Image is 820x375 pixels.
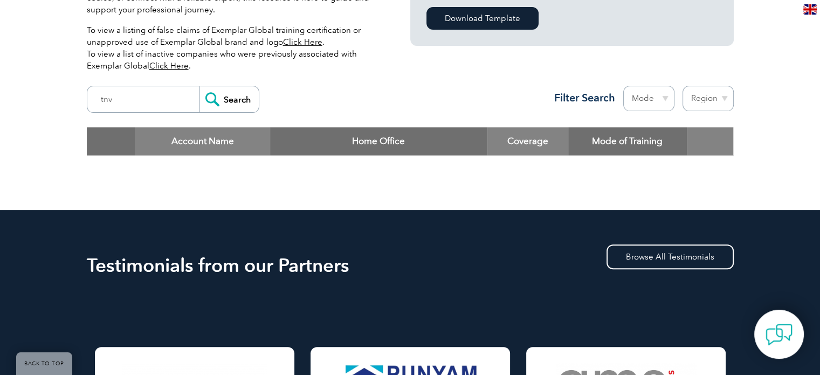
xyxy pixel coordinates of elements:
h3: Filter Search [548,91,615,105]
h2: Testimonials from our Partners [87,257,734,274]
th: Account Name: activate to sort column descending [135,127,270,155]
a: Download Template [426,7,539,30]
a: BACK TO TOP [16,352,72,375]
a: Click Here [283,37,322,47]
img: contact-chat.png [766,321,793,348]
th: Mode of Training: activate to sort column ascending [568,127,687,155]
img: en [803,4,817,15]
input: Search [199,86,259,112]
th: : activate to sort column ascending [687,127,733,155]
a: Click Here [149,61,189,71]
p: To view a listing of false claims of Exemplar Global training certification or unapproved use of ... [87,24,378,72]
th: Home Office: activate to sort column ascending [270,127,487,155]
th: Coverage: activate to sort column ascending [487,127,568,155]
a: Browse All Testimonials [607,244,734,269]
